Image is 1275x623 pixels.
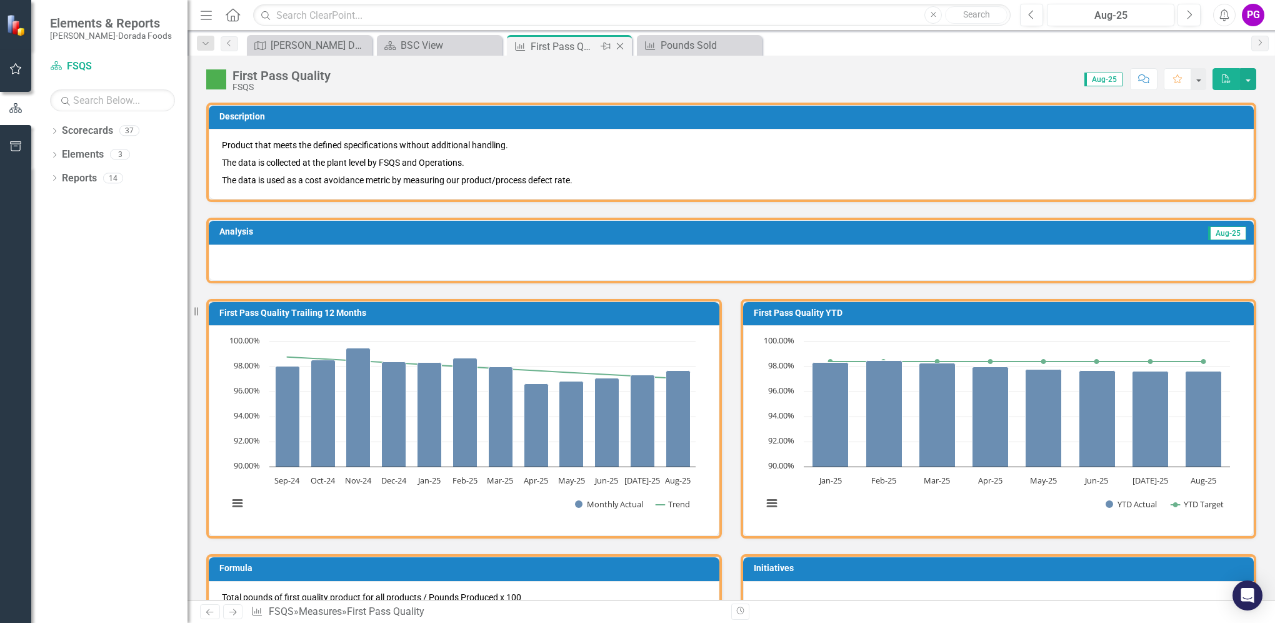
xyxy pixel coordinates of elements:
span: Search [963,9,990,19]
text: May-25 [1030,475,1057,486]
button: View chart menu, Chart [229,495,246,512]
path: Jul-25, 97.61133444. YTD Actual. [1132,372,1169,467]
div: 14 [103,173,123,183]
input: Search Below... [50,89,175,111]
path: Aug-25, 97.61727939. YTD Actual. [1186,372,1222,467]
text: Feb-25 [871,475,896,486]
text: Jun-25 [1084,475,1108,486]
path: Aug-25, 98.4. YTD Target. [1201,359,1206,364]
text: Sep-24 [274,475,300,486]
text: Mar-25 [924,475,950,486]
span: Elements & Reports [50,16,172,31]
text: Apr-25 [524,475,548,486]
h3: First Pass Quality YTD [754,308,1247,318]
text: Mar-25 [487,475,513,486]
div: First Pass Quality [232,69,331,83]
span: Aug-25 [1084,73,1122,86]
text: Jan-25 [417,475,441,486]
a: Measures [299,605,342,617]
svg: Interactive chart [756,335,1236,523]
text: Jan-25 [818,475,842,486]
input: Search ClearPoint... [253,4,1011,26]
a: Reports [62,171,97,186]
path: Sep-24, 98.00806323. Monthly Actual. [276,367,300,467]
text: 96.00% [768,385,794,396]
path: Jul-25, 97.34435328. Monthly Actual. [631,375,655,467]
text: Feb-25 [452,475,477,486]
div: Aug-25 [1051,8,1170,23]
p: Product that meets the defined specifications without additional handling. [222,139,1241,154]
text: Aug-25 [1191,475,1216,486]
g: YTD Actual, series 1 of 2. Bar series with 8 bars. [812,361,1222,467]
small: [PERSON_NAME]-Dorada Foods [50,31,172,41]
path: Mar-25, 98.4. YTD Target. [935,359,940,364]
text: 94.00% [234,410,260,421]
div: FSQS [232,83,331,92]
path: Jan-25, 98.31680688. Monthly Actual. [417,363,442,467]
text: Dec-24 [381,475,407,486]
text: Jun-25 [594,475,618,486]
p: The data is used as a cost avoidance metric by measuring our product/process defect rate. [222,171,1241,186]
div: » » [251,605,722,619]
g: Monthly Actual, series 1 of 2. Bar series with 12 bars. [276,348,691,467]
text: 96.00% [234,385,260,396]
path: Jun-25, 97.09424529. Monthly Actual. [595,378,619,467]
text: Aug-25 [665,475,691,486]
text: 100.00% [764,335,794,346]
img: ClearPoint Strategy [6,14,28,36]
path: Feb-25, 98.49482509. YTD Actual. [866,361,902,467]
text: [DATE]-25 [1132,475,1168,486]
div: [PERSON_NAME] Dorada Map [271,38,369,53]
a: FSQS [269,605,294,617]
text: 90.00% [768,460,794,471]
text: 100.00% [229,335,260,346]
path: Jun-25, 97.65177728. YTD Actual. [1079,371,1116,467]
div: Chart. Highcharts interactive chart. [756,335,1241,523]
path: Apr-25, 98.4. YTD Target. [988,359,993,364]
path: Oct-24, 98.51573014. Monthly Actual. [311,360,336,467]
g: YTD Target, series 2 of 2. Line with 8 data points. [828,359,1206,364]
div: Pounds Sold [661,38,759,53]
span: Aug-25 [1208,226,1246,240]
button: View chart menu, Chart [763,495,781,512]
path: Jan-25, 98.31680688. YTD Actual. [812,363,849,467]
a: Pounds Sold [640,38,759,53]
a: BSC View [380,38,499,53]
path: Nov-24, 99.45574225. Monthly Actual. [346,348,371,467]
div: Chart. Highcharts interactive chart. [222,335,706,523]
div: 3 [110,149,130,160]
path: May-25, 98.4. YTD Target. [1041,359,1046,364]
a: Scorecards [62,124,113,138]
button: Show YTD Actual [1106,499,1157,510]
text: Nov-24 [345,475,372,486]
path: May-25, 97.78582826. YTD Actual. [1026,370,1062,467]
path: Mar-25, 97.96124459. Monthly Actual. [489,367,513,467]
button: Aug-25 [1047,4,1174,26]
div: First Pass Quality [531,39,597,54]
text: Apr-25 [978,475,1002,486]
path: Aug-25, 97.65631605. Monthly Actual. [666,371,691,467]
h3: Initiatives [754,564,1247,573]
div: BSC View [401,38,499,53]
p: The data is collected at the plant level by FSQS and Operations. [222,154,1241,171]
div: Open Intercom Messenger [1232,580,1262,610]
button: PG [1242,4,1264,26]
button: Search [945,6,1007,24]
text: Oct-24 [311,475,336,486]
a: FSQS [50,59,175,74]
path: May-25, 96.83386111. Monthly Actual. [559,382,584,467]
path: Dec-24, 98.39613952. Monthly Actual. [382,362,406,467]
button: Show Trend [656,499,690,510]
path: Jul-25, 98.4. YTD Target. [1148,359,1153,364]
text: 90.00% [234,460,260,471]
button: Show YTD Target [1171,499,1224,510]
text: 98.00% [768,360,794,371]
path: Mar-25, 98.28034486. YTD Actual. [919,363,956,467]
path: Jun-25, 98.4. YTD Target. [1094,359,1099,364]
text: [DATE]-25 [624,475,660,486]
text: 94.00% [768,410,794,421]
h3: Description [219,112,1247,121]
text: 98.00% [234,360,260,371]
div: First Pass Quality [347,605,424,617]
text: 92.00% [234,435,260,446]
